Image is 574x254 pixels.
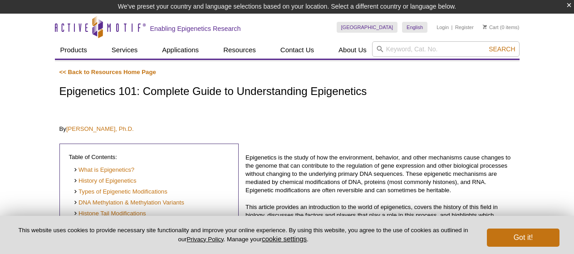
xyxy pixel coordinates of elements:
h2: Enabling Epigenetics Research [150,25,241,33]
a: DNA Methylation & Methylation Variants [74,199,184,207]
a: Cart [483,24,499,30]
a: About Us [333,41,372,59]
input: Keyword, Cat. No. [372,41,520,57]
span: Search [489,45,515,53]
a: << Back to Resources Home Page [59,69,156,75]
a: Histone Tail Modifications [74,209,146,218]
button: Got it! [487,229,559,247]
a: Login [437,24,449,30]
p: This website uses cookies to provide necessary site functionality and improve your online experie... [15,226,472,244]
button: cookie settings [262,235,307,243]
a: Contact Us [275,41,319,59]
a: Register [455,24,474,30]
img: Your Cart [483,25,487,29]
a: Products [55,41,93,59]
a: Applications [157,41,204,59]
a: History of Epigenetics [74,177,137,185]
p: This article provides an introduction to the world of epigenetics, covers the history of this fie... [245,203,515,228]
a: What is Epigenetics? [74,166,135,174]
a: Resources [218,41,261,59]
h1: Epigenetics 101: Complete Guide to Understanding Epigenetics [59,85,515,99]
a: [GEOGRAPHIC_DATA] [337,22,398,33]
li: (0 items) [483,22,520,33]
li: | [451,22,453,33]
p: Epigenetics is the study of how the environment, behavior, and other mechanisms cause changes to ... [245,154,515,194]
a: [PERSON_NAME], Ph.D. [66,125,134,132]
a: English [402,22,427,33]
button: Search [486,45,518,53]
p: By [59,125,515,133]
p: Table of Contents: [69,153,230,161]
a: Privacy Policy [186,236,223,243]
a: Types of Epigenetic Modifications [74,188,167,196]
a: Services [106,41,143,59]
